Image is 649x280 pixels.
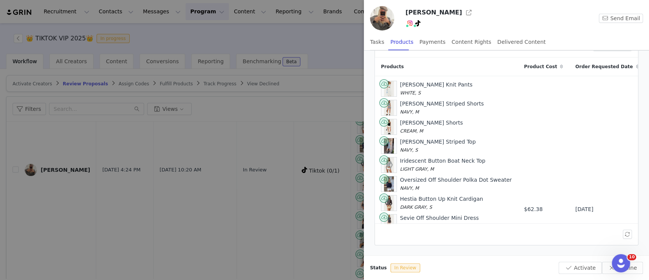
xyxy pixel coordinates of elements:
span: LIGHT GRAY, M [400,166,434,172]
div: Sevie Off Shoulder Mini Dress [400,214,479,230]
button: Activate [559,262,601,274]
span: NAVY, M [400,186,419,191]
img: Edikted_Lookbook_07_21_2025274503.jpg [384,214,394,230]
h3: [PERSON_NAME] [405,8,462,17]
img: 6cabbe08-3c60-4316-8536-45cb4bfb8e80.jpg [370,6,394,30]
div: Content Rights [452,34,491,51]
span: $62.38 [524,205,543,213]
article: In Review [374,32,638,245]
span: DARK GRAY, S [400,205,432,210]
img: Edikted_Lookbook_08_04_202509701copy.jpg [384,195,394,211]
span: Order Requested Date [575,63,633,70]
div: Hestia Button Up Knit Cardigan [400,195,483,211]
span: Status [370,264,387,271]
span: Products [381,63,404,70]
div: Products [390,34,413,51]
span: WHITE, S [400,90,421,96]
span: Product Cost [524,63,557,70]
div: Oversized Off Shoulder Polka Dot Sweater [400,176,512,192]
img: Edikted_Lookbook_07_21_2025274109.jpg [384,100,394,115]
img: Edikted_lookbook_05_30_2025256283_b6ea649b-e7a5-4469-9c86-1da757118e41.jpg [384,119,394,134]
img: Edikted_lookbook_07_01_2025261781_89899d99-09a0-4872-af59-5e3ae1a234e6.jpg [384,81,394,96]
div: Tasks [370,34,384,51]
button: Decline [602,262,643,274]
div: [PERSON_NAME] Striped Top [400,138,476,154]
iframe: Intercom live chat [612,254,630,272]
span: NAVY, M [400,109,419,115]
button: Send Email [599,14,643,23]
div: Delivered Content [497,34,546,51]
span: NAVY, S [400,147,418,153]
div: [PERSON_NAME] Shorts [400,119,463,135]
img: acom_32.jpg [384,138,394,154]
div: [PERSON_NAME] Knit Pants [400,81,473,97]
span: In Review [390,263,420,272]
img: Edikted_Lookbook_07_07_2025269390copy.jpg [384,157,394,173]
span: 10 [627,254,636,260]
img: instagram.svg [407,20,413,26]
div: Payments [419,34,446,51]
img: acom_33.jpg [384,176,394,192]
div: Iridescent Button Boat Neck Top [400,157,486,173]
span: [DATE] [575,205,593,213]
div: [PERSON_NAME] Striped Shorts [400,100,484,116]
span: CREAM, M [400,128,423,134]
